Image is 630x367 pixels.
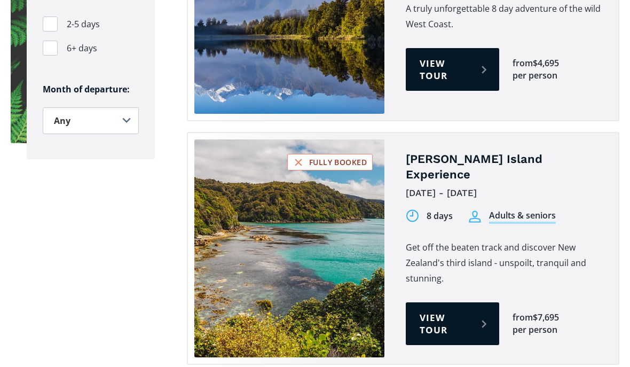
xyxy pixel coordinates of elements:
[406,302,499,345] a: View tour
[513,57,533,69] div: from
[43,84,139,95] h6: Month of departure:
[406,240,602,286] p: Get off the beaten track and discover New Zealand's third island - unspoilt, tranquil and stunning.
[406,48,499,91] a: View tour
[513,69,557,82] div: per person
[533,57,559,69] div: $4,695
[513,311,533,324] div: from
[406,185,602,201] div: [DATE] - [DATE]
[67,41,97,56] span: 6+ days
[406,1,602,32] p: A truly unforgettable 8 day adventure of the wild West Coast.
[406,152,602,182] h4: [PERSON_NAME] Island Experience
[489,209,556,224] div: Adults & seniors
[513,324,557,336] div: per person
[533,311,559,324] div: $7,695
[427,210,431,222] div: 8
[434,210,453,222] div: days
[67,17,100,32] span: 2-5 days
